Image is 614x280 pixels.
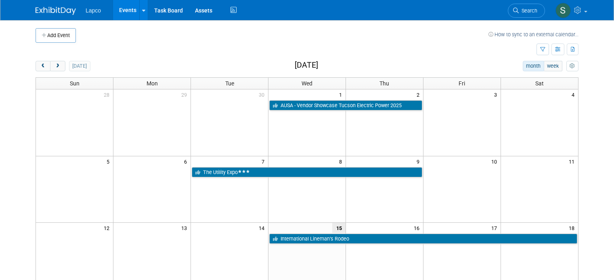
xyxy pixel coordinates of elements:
[50,61,65,71] button: next
[571,89,578,100] span: 4
[413,223,423,233] span: 16
[544,61,562,71] button: week
[180,89,191,100] span: 29
[332,223,346,233] span: 15
[379,80,389,87] span: Thu
[103,223,113,233] span: 12
[295,61,318,70] h2: [DATE]
[523,61,544,71] button: month
[490,223,501,233] span: 17
[36,28,76,43] button: Add Event
[570,64,575,69] i: Personalize Calendar
[555,3,571,18] img: Suzanne Kazo
[302,80,312,87] span: Wed
[535,80,544,87] span: Sat
[490,156,501,166] span: 10
[258,89,268,100] span: 30
[70,80,80,87] span: Sun
[147,80,158,87] span: Mon
[103,89,113,100] span: 28
[338,156,346,166] span: 8
[459,80,465,87] span: Fri
[258,223,268,233] span: 14
[36,61,50,71] button: prev
[416,156,423,166] span: 9
[568,156,578,166] span: 11
[106,156,113,166] span: 5
[69,61,90,71] button: [DATE]
[261,156,268,166] span: 7
[225,80,234,87] span: Tue
[36,7,76,15] img: ExhibitDay
[508,4,545,18] a: Search
[416,89,423,100] span: 2
[183,156,191,166] span: 6
[568,223,578,233] span: 18
[86,7,101,14] span: Lapco
[566,61,578,71] button: myCustomButton
[519,8,537,14] span: Search
[269,234,577,244] a: International Lineman’s Rodeo
[180,223,191,233] span: 13
[269,100,422,111] a: AUSA - Vendor Showcase Tucson Electric Power 2025
[493,89,501,100] span: 3
[192,167,422,178] a: The Utility Expo
[338,89,346,100] span: 1
[488,31,578,37] a: How to sync to an external calendar...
